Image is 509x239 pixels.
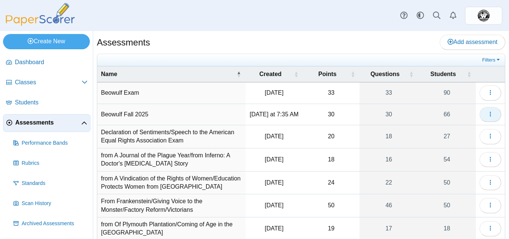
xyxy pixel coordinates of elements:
a: 50 [418,194,476,217]
a: Create New [3,34,90,49]
time: Aug 25, 2025 at 7:35 AM [250,111,298,117]
span: Performance Bands [22,139,88,147]
a: Archived Assessments [10,215,91,233]
td: from A Journal of the Plague Year/from Inferno: A Doctor's [MEDICAL_DATA] Story [97,148,246,172]
img: PaperScorer [3,3,78,26]
td: 20 [303,125,360,148]
a: Assessments [3,114,91,132]
time: May 7, 2025 at 8:12 AM [265,156,284,163]
a: 50 [418,172,476,194]
span: Students [15,98,88,107]
time: Feb 18, 2025 at 8:43 AM [265,225,284,232]
td: 24 [303,172,360,195]
td: 18 [303,148,360,172]
a: 16 [360,148,418,171]
span: Created [259,71,282,77]
span: Standards [22,180,88,187]
span: Classes [15,78,82,87]
time: Apr 9, 2025 at 7:27 AM [265,179,284,186]
td: Beowulf Exam [97,82,246,104]
td: From Frankenstein/Giving Voice to the Monster/Factory Reform/Victorians [97,194,246,217]
a: 54 [418,148,476,171]
span: Name [101,71,117,77]
a: 18 [360,125,418,148]
a: Classes [3,74,91,92]
td: Declaration of Sentiments/Speech to the American Equal Rights Association Exam [97,125,246,148]
time: Apr 14, 2025 at 8:38 AM [265,133,284,139]
span: Scan History [22,200,88,207]
a: Add assessment [440,35,505,50]
a: ps.xvvVYnLikkKREtVi [465,7,502,25]
span: Dashboard [15,58,88,66]
a: 90 [418,82,476,103]
span: Students [430,71,456,77]
a: PaperScorer [3,21,78,27]
span: Questions [370,71,399,77]
h1: Assessments [97,36,150,49]
a: Rubrics [10,154,91,172]
td: Beowulf Fall 2025 [97,104,246,125]
span: Created : Activate to sort [294,66,298,82]
a: 30 [360,104,418,125]
span: Students : Activate to sort [467,66,471,82]
a: 22 [360,172,418,194]
a: Filters [480,56,503,64]
span: Add assessment [448,39,497,45]
a: 33 [360,82,418,103]
td: 33 [303,82,360,104]
span: EDUARDO HURTADO [478,10,490,22]
a: 66 [418,104,476,125]
a: Standards [10,174,91,192]
time: May 12, 2025 at 2:15 PM [265,202,284,208]
span: Archived Assessments [22,220,88,227]
span: Points : Activate to sort [351,66,355,82]
a: Alerts [445,7,461,24]
a: Students [3,94,91,112]
img: ps.xvvVYnLikkKREtVi [478,10,490,22]
a: Dashboard [3,54,91,72]
a: 46 [360,194,418,217]
a: Scan History [10,195,91,213]
td: from A Vindication of the Rights of Women/Education Protects Women from [GEOGRAPHIC_DATA] [97,172,246,195]
span: Rubrics [22,160,88,167]
time: Aug 26, 2024 at 8:44 AM [265,89,284,96]
a: Performance Bands [10,134,91,152]
span: Assessments [15,119,81,127]
span: Name : Activate to invert sorting [237,66,241,82]
a: 27 [418,125,476,148]
td: 50 [303,194,360,217]
td: 30 [303,104,360,125]
span: Points [318,71,336,77]
span: Questions : Activate to sort [409,66,414,82]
